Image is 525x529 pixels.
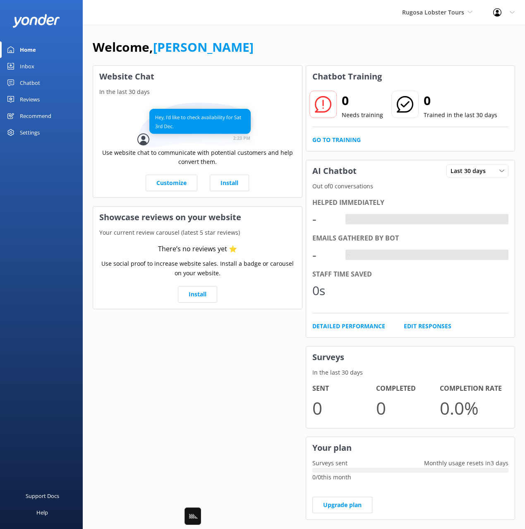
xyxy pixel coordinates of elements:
h2: 0 [424,91,497,111]
h1: Welcome, [93,37,254,57]
h4: Completion Rate [440,383,503,394]
span: Last 30 days [451,166,491,176]
p: Surveys sent [306,459,354,468]
h3: Website Chat [93,66,302,87]
span: Rugosa Lobster Tours [402,8,464,16]
div: Emails gathered by bot [312,233,509,244]
div: Staff time saved [312,269,509,280]
p: In the last 30 days [306,368,515,377]
div: 0s [312,281,337,301]
div: - [345,250,352,260]
h3: Surveys [306,346,515,368]
div: Helped immediately [312,197,509,208]
img: conversation... [137,103,257,148]
p: Trained in the last 30 days [424,111,497,120]
div: Help [36,504,48,521]
a: [PERSON_NAME] [153,38,254,55]
h2: 0 [342,91,383,111]
h3: Chatbot Training [306,66,388,87]
p: Needs training [342,111,383,120]
p: 0 [376,394,440,422]
h3: Showcase reviews on your website [93,207,302,228]
div: Chatbot [20,75,40,91]
div: - [312,245,337,265]
p: Use website chat to communicate with potential customers and help convert them. [99,148,296,167]
h4: Completed [376,383,440,394]
p: 0 [312,394,376,422]
a: Customize [146,175,197,191]
div: Home [20,41,36,58]
img: yonder-white-logo.png [12,14,60,28]
a: Install [210,175,249,191]
div: - [312,209,337,229]
div: There’s no reviews yet ⭐ [158,244,237,255]
div: - [345,214,352,225]
p: Your current review carousel (latest 5 star reviews) [93,228,302,237]
p: In the last 30 days [93,87,302,96]
div: Inbox [20,58,34,75]
p: 0 / 0 this month [312,473,509,482]
div: Reviews [20,91,40,108]
p: Monthly usage resets in 3 days [418,459,515,468]
h3: Your plan [306,437,515,459]
h3: AI Chatbot [306,160,363,182]
p: Use social proof to increase website sales. Install a badge or carousel on your website. [99,259,296,278]
p: Out of 0 conversations [306,182,515,191]
a: Detailed Performance [312,322,385,331]
div: Recommend [20,108,51,124]
a: Edit Responses [404,322,451,331]
a: Install [178,286,217,303]
a: Go to Training [312,135,361,144]
a: Upgrade plan [312,497,372,513]
p: 0.0 % [440,394,503,422]
h4: Sent [312,383,376,394]
div: Support Docs [26,488,59,504]
div: Settings [20,124,40,141]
